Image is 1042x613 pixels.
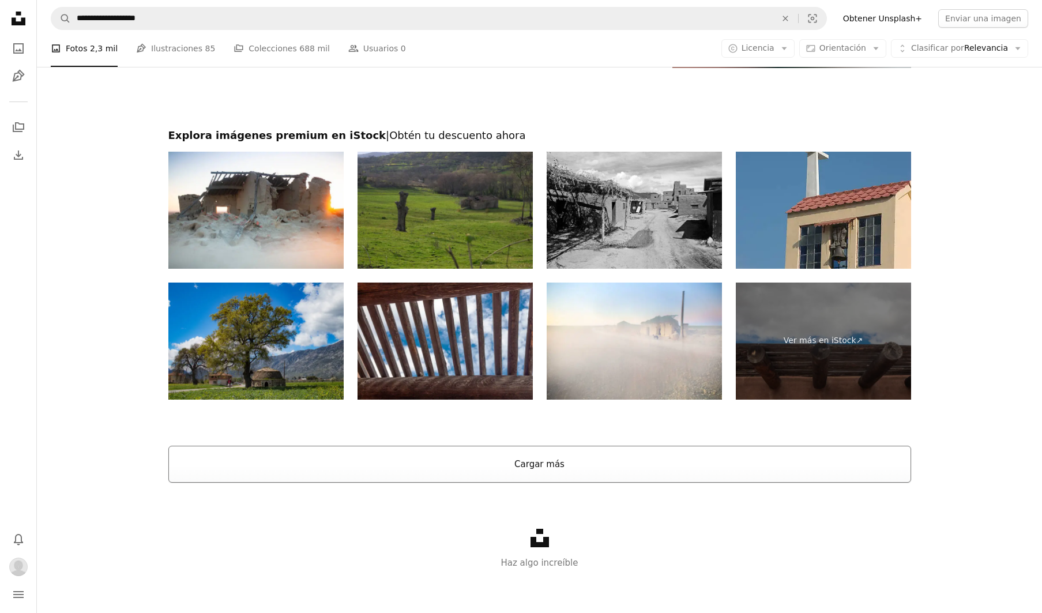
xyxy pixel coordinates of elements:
img: Avatar del usuario Daniela Menjivar [9,558,28,576]
span: 688 mil [299,42,330,55]
button: Orientación [799,39,886,58]
a: Ver más en iStock↗ [736,283,911,400]
a: Obtener Unsplash+ [836,9,929,28]
button: Notificaciones [7,528,30,551]
button: Perfil [7,555,30,578]
a: Fotos [7,37,30,60]
img: Casa de campo de piedra abandonada en un campo de abundante hierba en un entorno de media montaña [358,152,533,269]
p: Haz algo increíble [37,555,1042,569]
a: Ilustraciones 85 [136,30,215,67]
span: Relevancia [911,43,1008,54]
a: Colecciones 688 mil [234,30,330,67]
span: | Obtén tu descuento ahora [386,129,525,141]
button: Cargar más [168,445,911,482]
img: Adobe Pueblo Village [547,152,722,269]
button: Buscar en Unsplash [51,7,71,29]
img: Moderna torre de iglesia [736,152,911,269]
img: Otero de Sariegos. Villafafila. Zamora [547,283,722,400]
img: Viaje en [168,283,344,400]
img: Otero de Sariegos in Villafafila [168,152,344,269]
span: 0 [401,42,406,55]
button: Enviar una imagen [938,9,1028,28]
button: Búsqueda visual [799,7,826,29]
span: Orientación [819,43,866,52]
a: Usuarios 0 [348,30,406,67]
span: Licencia [742,43,774,52]
button: Menú [7,583,30,606]
button: Licencia [721,39,795,58]
a: Inicio — Unsplash [7,7,30,32]
h2: Explora imágenes premium en iStock [168,129,911,142]
button: Clasificar porRelevancia [891,39,1028,58]
img: Vista de cielo azul y nubes a través de enrejado sobre vigas expuestos, construcción de Adobe [358,283,533,400]
a: Historial de descargas [7,144,30,167]
a: Colecciones [7,116,30,139]
span: 85 [205,42,215,55]
span: Clasificar por [911,43,964,52]
button: Borrar [773,7,798,29]
form: Encuentra imágenes en todo el sitio [51,7,827,30]
a: Ilustraciones [7,65,30,88]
